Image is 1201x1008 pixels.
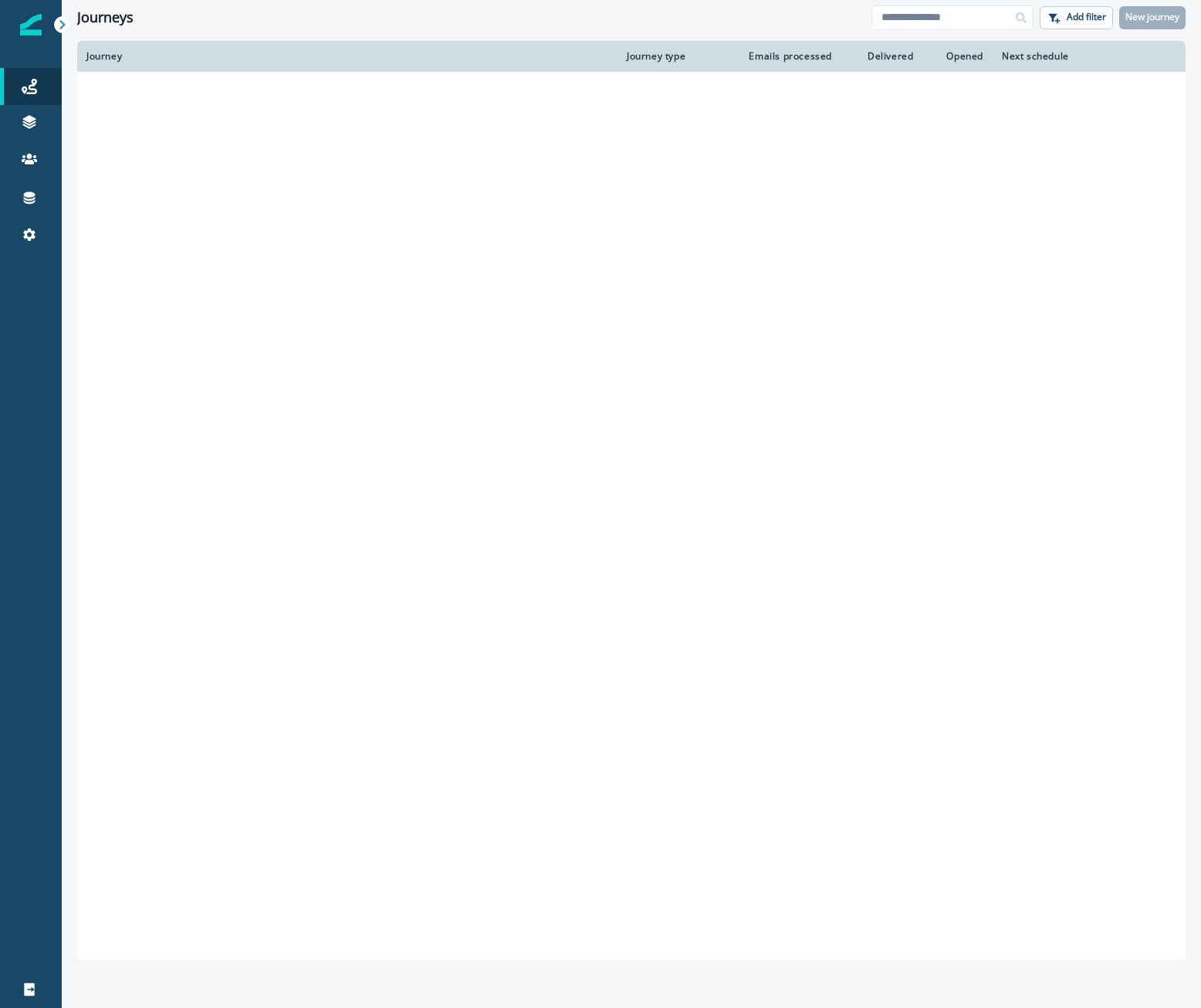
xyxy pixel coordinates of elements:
[20,14,42,36] img: Inflection
[77,9,134,26] h1: Journeys
[627,50,724,63] div: Journey type
[1125,12,1179,22] p: New journey
[1040,6,1113,29] button: Add filter
[743,50,832,63] div: Emails processed
[86,50,608,63] div: Journey
[1002,50,1138,63] div: Next schedule
[932,50,983,63] div: Opened
[851,50,913,63] div: Delivered
[1119,6,1186,29] button: New journey
[1067,12,1106,22] p: Add filter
